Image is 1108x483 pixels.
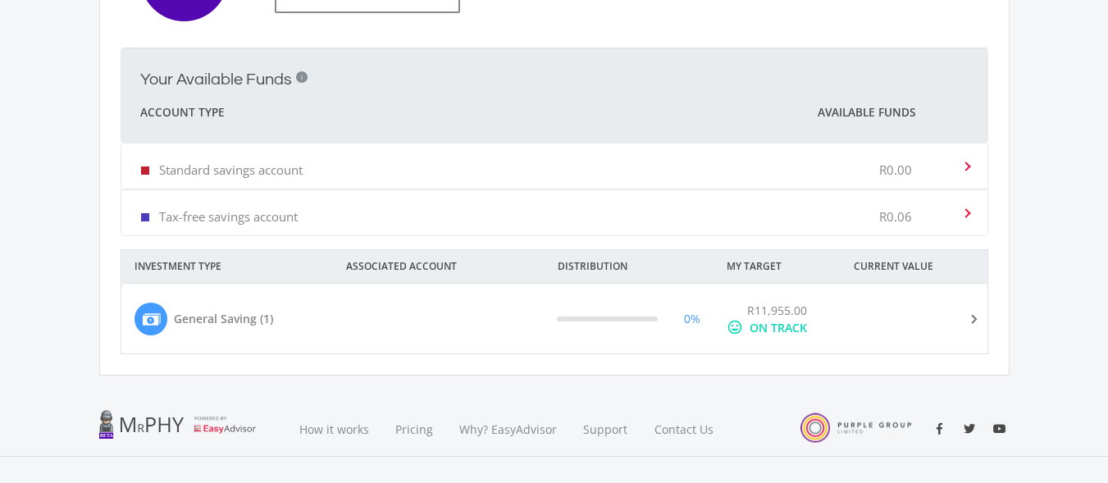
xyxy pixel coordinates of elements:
div: i [296,71,308,83]
a: How it works [286,402,382,457]
i: mood [727,319,743,335]
div: DISTRIBUTION [545,250,714,283]
mat-expansion-panel-header: Standard savings account R0.00 [121,144,987,189]
p: R0.06 [879,208,912,225]
a: Why? EasyAdvisor [446,402,570,457]
span: Available Funds [818,104,915,121]
div: CURRENT VALUE [841,250,1010,283]
span: R11,955.00 [747,303,807,318]
a: Contact Us [641,402,728,457]
p: Tax-free savings account [159,208,298,225]
div: Your Available Funds i Account Type Available Funds [121,143,988,236]
div: ON TRACK [750,319,807,336]
div: INVESTMENT TYPE [121,250,333,283]
div: General Saving (1) [174,310,273,327]
p: R0.00 [879,162,912,178]
a: Pricing [382,402,446,457]
a: Support [570,402,641,457]
h2: Your Available Funds [140,70,292,89]
mat-expansion-panel-header: Tax-free savings account R0.06 [121,190,987,235]
span: Account Type [140,103,225,122]
p: Standard savings account [159,162,303,178]
mat-expansion-panel-header: General Saving (1) 0% R11,955.00 mood ON TRACK [121,284,987,353]
mat-expansion-panel-header: Your Available Funds i Account Type Available Funds [121,48,988,143]
div: MY TARGET [714,250,841,283]
div: 0% [684,310,700,327]
div: ASSOCIATED ACCOUNT [333,250,545,283]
